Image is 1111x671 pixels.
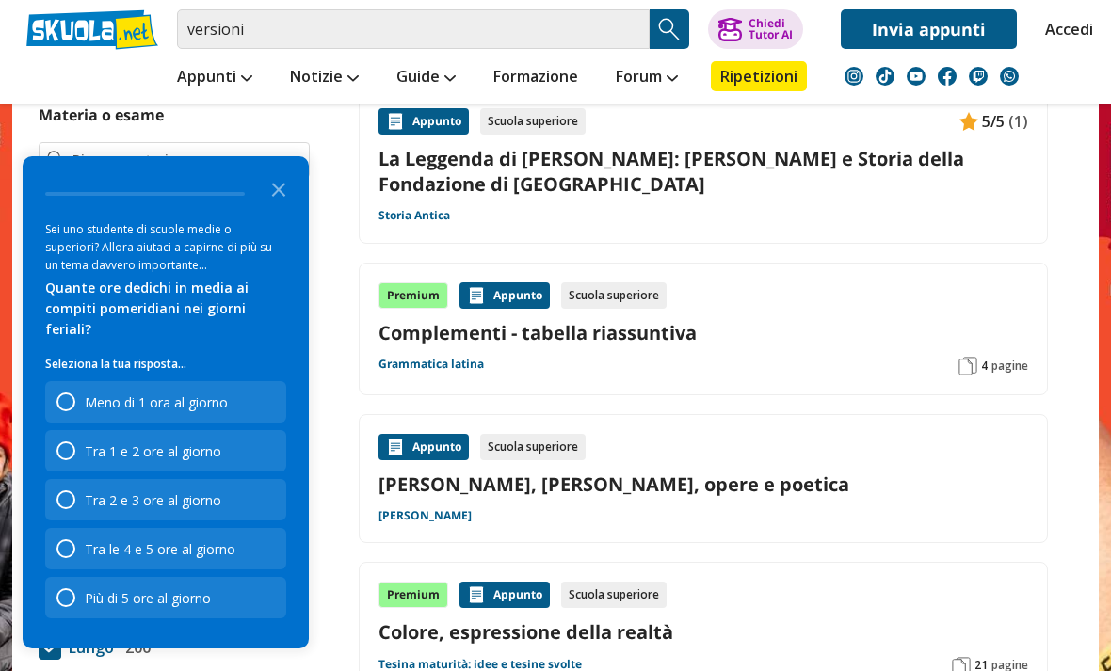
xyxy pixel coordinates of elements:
[378,434,469,460] div: Appunto
[45,355,286,374] p: Seleziona la tua risposta...
[711,61,807,91] a: Ripetizioni
[959,112,978,131] img: Appunti contenuto
[467,585,486,604] img: Appunti contenuto
[561,282,667,309] div: Scuola superiore
[386,112,405,131] img: Appunti contenuto
[378,508,472,523] a: [PERSON_NAME]
[85,540,235,558] div: Tra le 4 e 5 ore al giorno
[72,151,301,169] input: Ricerca materia o esame
[260,169,298,207] button: Close the survey
[467,286,486,305] img: Appunti contenuto
[45,528,286,569] div: Tra le 4 e 5 ore al giorno
[611,61,683,95] a: Forum
[45,577,286,618] div: Più di 5 ore al giorno
[378,471,1028,497] a: [PERSON_NAME], [PERSON_NAME], opere e poetica
[45,381,286,423] div: Meno di 1 ora al giorno
[39,104,164,125] label: Materia o esame
[1008,109,1028,134] span: (1)
[378,582,448,608] div: Premium
[489,61,583,95] a: Formazione
[982,109,1005,134] span: 5/5
[459,582,550,608] div: Appunto
[655,15,684,43] img: Cerca appunti, riassunti o versioni
[876,67,894,86] img: tiktok
[1000,67,1019,86] img: WhatsApp
[708,9,803,49] button: ChiediTutor AI
[459,282,550,309] div: Appunto
[981,359,988,374] span: 4
[378,146,1028,197] a: La Leggenda di [PERSON_NAME]: [PERSON_NAME] e Storia della Fondazione di [GEOGRAPHIC_DATA]
[85,393,228,411] div: Meno di 1 ora al giorno
[23,156,309,648] div: Survey
[45,479,286,520] div: Tra 2 e 3 ore al giorno
[907,67,926,86] img: youtube
[85,491,221,509] div: Tra 2 e 3 ore al giorno
[378,619,1028,645] a: Colore, espressione della realtà
[378,357,484,372] a: Grammatica latina
[177,9,650,49] input: Cerca appunti, riassunti o versioni
[386,438,405,456] img: Appunti contenuto
[378,208,450,223] a: Storia Antica
[378,320,1028,345] a: Complementi - tabella riassuntiva
[969,67,988,86] img: twitch
[480,108,586,135] div: Scuola superiore
[392,61,460,95] a: Guide
[285,61,363,95] a: Notizie
[85,442,221,460] div: Tra 1 e 2 ore al giorno
[938,67,957,86] img: facebook
[378,282,448,309] div: Premium
[45,430,286,471] div: Tra 1 e 2 ore al giorno
[47,151,65,169] img: Ricerca materia o esame
[841,9,1017,49] a: Invia appunti
[561,582,667,608] div: Scuola superiore
[45,220,286,274] div: Sei uno studente di scuole medie o superiori? Allora aiutaci a capirne di più su un tema davvero ...
[991,359,1028,374] span: pagine
[378,108,469,135] div: Appunto
[1045,9,1085,49] a: Accedi
[845,67,863,86] img: instagram
[45,278,286,340] div: Quante ore dedichi in media ai compiti pomeridiani nei giorni feriali?
[172,61,257,95] a: Appunti
[650,9,689,49] button: Search Button
[85,589,211,607] div: Più di 5 ore al giorno
[749,18,793,40] div: Chiedi Tutor AI
[480,434,586,460] div: Scuola superiore
[958,357,977,375] img: Pagine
